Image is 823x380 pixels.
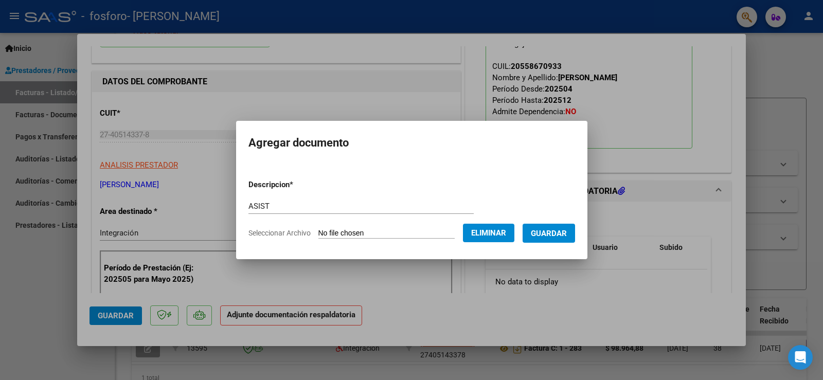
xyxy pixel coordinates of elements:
[788,345,813,370] div: Open Intercom Messenger
[463,224,514,242] button: Eliminar
[248,229,311,237] span: Seleccionar Archivo
[523,224,575,243] button: Guardar
[471,228,506,238] span: Eliminar
[248,133,575,153] h2: Agregar documento
[531,229,567,238] span: Guardar
[248,179,347,191] p: Descripcion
